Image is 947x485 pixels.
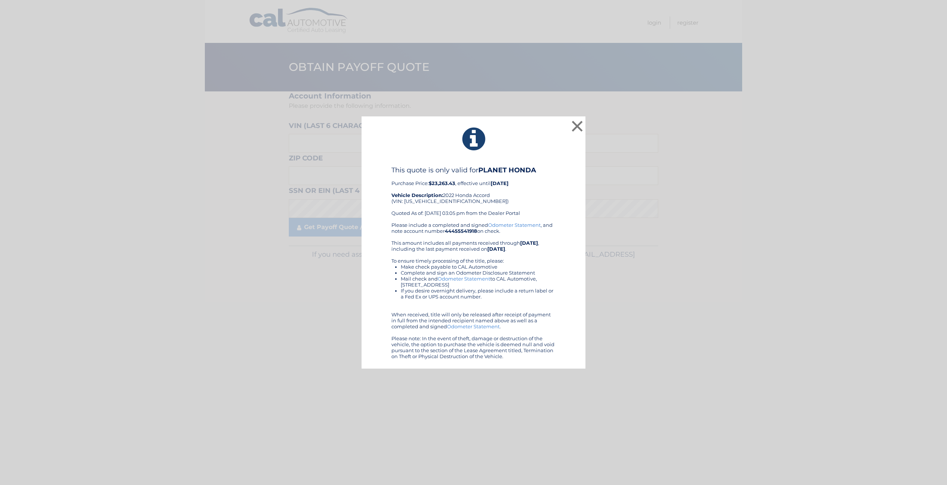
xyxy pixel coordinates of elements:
b: [DATE] [520,240,538,246]
div: Please include a completed and signed , and note account number on check. This amount includes al... [391,222,556,359]
li: Complete and sign an Odometer Disclosure Statement [401,270,556,276]
strong: Vehicle Description: [391,192,443,198]
b: 44455541918 [445,228,477,234]
li: Mail check and to CAL Automotive, [STREET_ADDRESS] [401,276,556,288]
b: [DATE] [491,180,509,186]
div: Purchase Price: , effective until 2022 Honda Accord (VIN: [US_VEHICLE_IDENTIFICATION_NUMBER]) Quo... [391,166,556,222]
button: × [570,119,585,134]
li: If you desire overnight delivery, please include a return label or a Fed Ex or UPS account number. [401,288,556,300]
b: PLANET HONDA [478,166,536,174]
a: Odometer Statement [447,323,500,329]
b: [DATE] [487,246,505,252]
h4: This quote is only valid for [391,166,556,174]
a: Odometer Statement [488,222,541,228]
a: Odometer Statement [438,276,490,282]
b: $23,263.43 [429,180,455,186]
li: Make check payable to CAL Automotive [401,264,556,270]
